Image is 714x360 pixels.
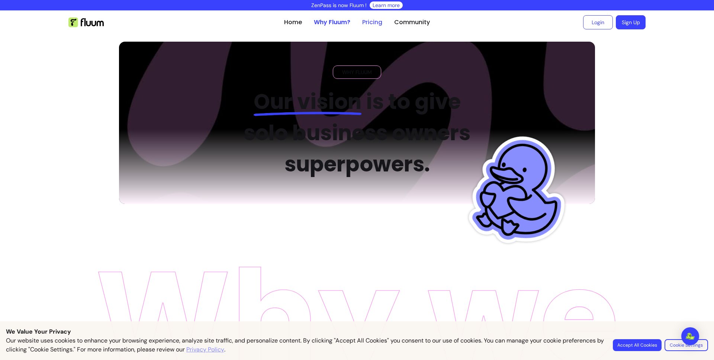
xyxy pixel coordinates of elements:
[311,1,367,9] p: ZenPass is now Fluum !
[339,68,375,76] span: WHY FLUUM
[583,15,613,29] a: Login
[314,18,350,27] a: Why Fluum?
[462,118,579,264] img: Fluum Duck sticker
[186,345,224,354] a: Privacy Policy
[665,339,708,351] button: Cookie Settings
[373,1,400,9] a: Learn more
[231,86,483,180] h2: is to give solo business owners superpowers.
[681,327,699,345] div: Open Intercom Messenger
[613,339,662,351] button: Accept All Cookies
[68,17,104,27] img: Fluum Logo
[362,18,382,27] a: Pricing
[254,87,361,116] span: Our vision
[616,15,646,29] a: Sign Up
[6,327,708,336] p: We Value Your Privacy
[284,18,302,27] a: Home
[394,18,430,27] a: Community
[6,336,604,354] p: Our website uses cookies to enhance your browsing experience, analyze site traffic, and personali...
